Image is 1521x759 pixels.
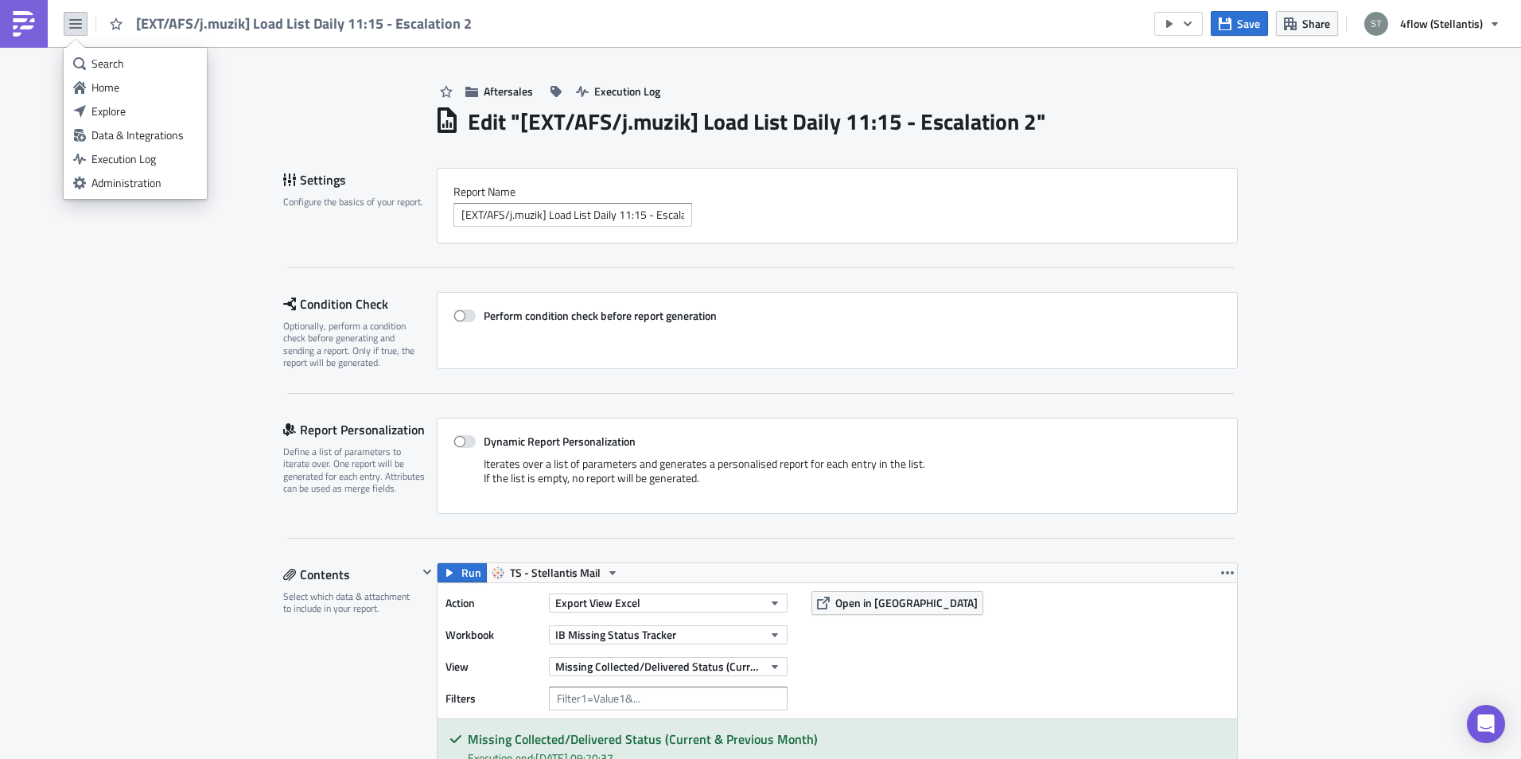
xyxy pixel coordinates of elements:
[468,107,1046,136] h1: Edit " [EXT/AFS/j.muzik] Load List Daily 11:15 - Escalation 2 "
[438,563,487,582] button: Run
[555,594,640,611] span: Export View Excel
[1302,15,1330,32] span: Share
[549,687,788,710] input: Filter1=Value1&...
[1400,15,1483,32] span: 4flow (Stellantis)
[91,56,197,72] div: Search
[283,418,437,442] div: Report Personalization
[484,83,533,99] span: Aftersales
[835,594,978,611] span: Open in [GEOGRAPHIC_DATA]
[453,185,1221,199] label: Report Nam﻿e
[91,175,197,191] div: Administration
[549,625,788,644] button: IB Missing Status Tracker
[283,446,426,495] div: Define a list of parameters to iterate over. One report will be generated for each entry. Attribu...
[486,563,624,582] button: TS - Stellantis Mail
[484,433,636,450] strong: Dynamic Report Personalization
[568,79,668,103] button: Execution Log
[549,657,788,676] button: Missing Collected/Delivered Status (Current & Previous Month)
[555,626,676,643] span: IB Missing Status Tracker
[6,6,760,19] body: Rich Text Area. Press ALT-0 for help.
[283,320,426,369] div: Optionally, perform a condition check before generating and sending a report. Only if true, the r...
[1211,11,1268,36] button: Save
[283,562,418,586] div: Contents
[811,591,983,615] button: Open in [GEOGRAPHIC_DATA]
[445,623,541,647] label: Workbook
[468,733,1225,745] h5: Missing Collected/Delivered Status (Current & Previous Month)
[457,79,541,103] button: Aftersales
[11,11,37,37] img: PushMetrics
[594,83,660,99] span: Execution Log
[1467,705,1505,743] div: Open Intercom Messenger
[484,307,717,324] strong: Perform condition check before report generation
[510,563,601,582] span: TS - Stellantis Mail
[555,658,763,675] span: Missing Collected/Delivered Status (Current & Previous Month)
[283,292,437,316] div: Condition Check
[1237,15,1260,32] span: Save
[418,562,437,582] button: Hide content
[91,103,197,119] div: Explore
[136,14,473,33] span: [EXT/AFS/j.muzik] Load List Daily 11:15 - Escalation 2
[91,151,197,167] div: Execution Log
[283,590,418,615] div: Select which data & attachment to include in your report.
[91,127,197,143] div: Data & Integrations
[445,687,541,710] label: Filters
[461,563,481,582] span: Run
[445,591,541,615] label: Action
[1355,6,1509,41] button: 4flow (Stellantis)
[283,168,437,192] div: Settings
[1276,11,1338,36] button: Share
[1363,10,1390,37] img: Avatar
[283,196,426,208] div: Configure the basics of your report.
[549,594,788,613] button: Export View Excel
[453,457,1221,497] div: Iterates over a list of parameters and generates a personalised report for each entry in the list...
[445,655,541,679] label: View
[91,80,197,95] div: Home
